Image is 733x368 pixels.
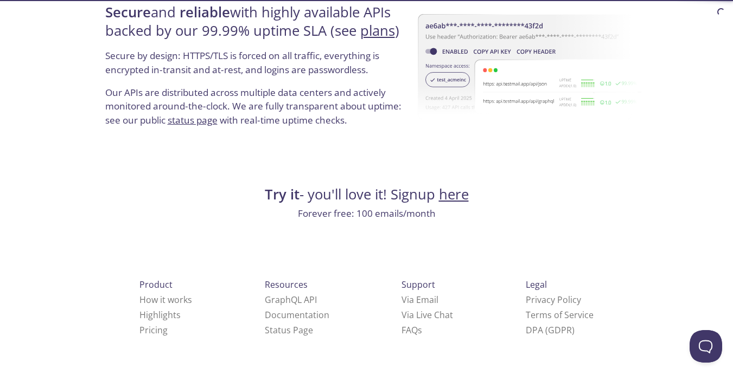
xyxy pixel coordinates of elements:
[265,324,313,336] a: Status Page
[360,21,395,40] a: plans
[265,185,299,204] strong: Try it
[105,49,407,85] p: Secure by design: HTTPS/TLS is forced on all traffic, everything is encrypted in-transit and at-r...
[105,86,407,136] p: Our APIs are distributed across multiple data centers and actively monitored around-the-clock. We...
[526,279,547,290] span: Legal
[418,324,422,336] span: s
[401,309,453,321] a: Via Live Chat
[265,309,329,321] a: Documentation
[168,114,218,126] a: status page
[265,294,317,306] a: GraphQL API
[139,279,173,290] span: Product
[526,324,575,336] a: DPA (GDPR)
[102,206,632,221] p: Forever free: 100 emails/month
[690,330,722,363] iframe: Help Scout Beacon - Open
[105,3,151,22] strong: Secure
[265,279,308,290] span: Resources
[139,294,192,306] a: How it works
[102,185,632,204] h4: - you'll love it! Signup
[139,309,181,321] a: Highlights
[180,3,230,22] strong: reliable
[526,294,581,306] a: Privacy Policy
[401,279,435,290] span: Support
[139,324,168,336] a: Pricing
[105,3,407,49] h4: and with highly available APIs backed by our 99.99% uptime SLA (see )
[439,185,469,204] a: here
[401,294,438,306] a: Via Email
[526,309,594,321] a: Terms of Service
[401,324,422,336] a: FAQ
